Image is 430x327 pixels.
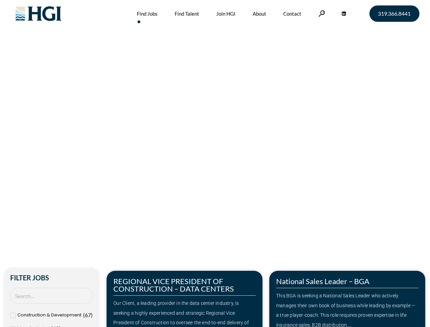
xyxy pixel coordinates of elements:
span: Jobs [41,137,52,144]
h2: Filter Jobs [10,274,93,281]
span: » [25,137,52,144]
a: REGIONAL VICE PRESIDENT OF CONSTRUCTION – DATA CENTERS [113,277,234,293]
a: National Sales Leader – BGA [276,277,369,286]
span: Make Your [25,105,123,129]
span: ( [83,312,85,318]
span: ) [91,312,93,318]
input: Search Job [10,288,93,304]
span: Construction & Development [17,310,81,320]
span: 67 [85,312,91,318]
a: Search [318,10,325,17]
a: 319.366.8441 [369,5,419,22]
span: Next Move [127,106,227,128]
span: 319.366.8441 [378,11,411,16]
a: Home [25,137,39,144]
